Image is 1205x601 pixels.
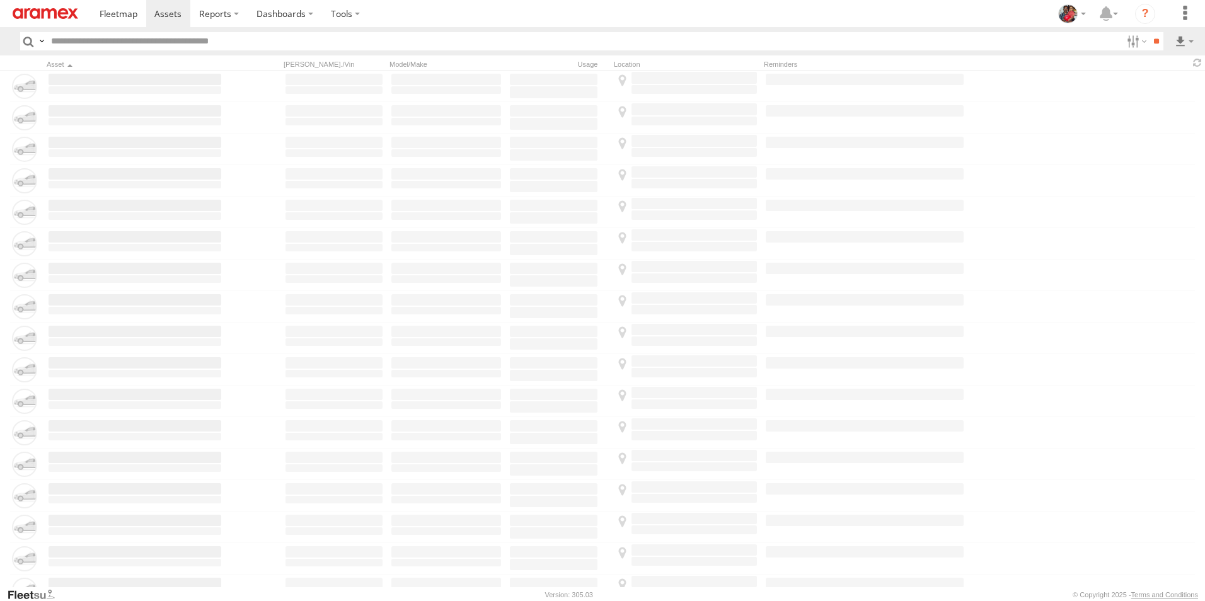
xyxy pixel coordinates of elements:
a: Visit our Website [7,588,65,601]
label: Search Query [37,32,47,50]
div: Model/Make [389,60,503,69]
div: Usage [508,60,609,69]
div: Reminders [764,60,966,69]
div: Location [614,60,759,69]
div: © Copyright 2025 - [1073,591,1198,598]
div: [PERSON_NAME]./Vin [284,60,384,69]
img: aramex-logo.svg [13,8,78,19]
div: Version: 305.03 [545,591,593,598]
div: Moncy Varghese [1054,4,1090,23]
div: Click to Sort [47,60,223,69]
i: ? [1135,4,1155,24]
label: Export results as... [1173,32,1195,50]
a: Terms and Conditions [1131,591,1198,598]
span: Refresh [1190,57,1205,69]
label: Search Filter Options [1122,32,1149,50]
